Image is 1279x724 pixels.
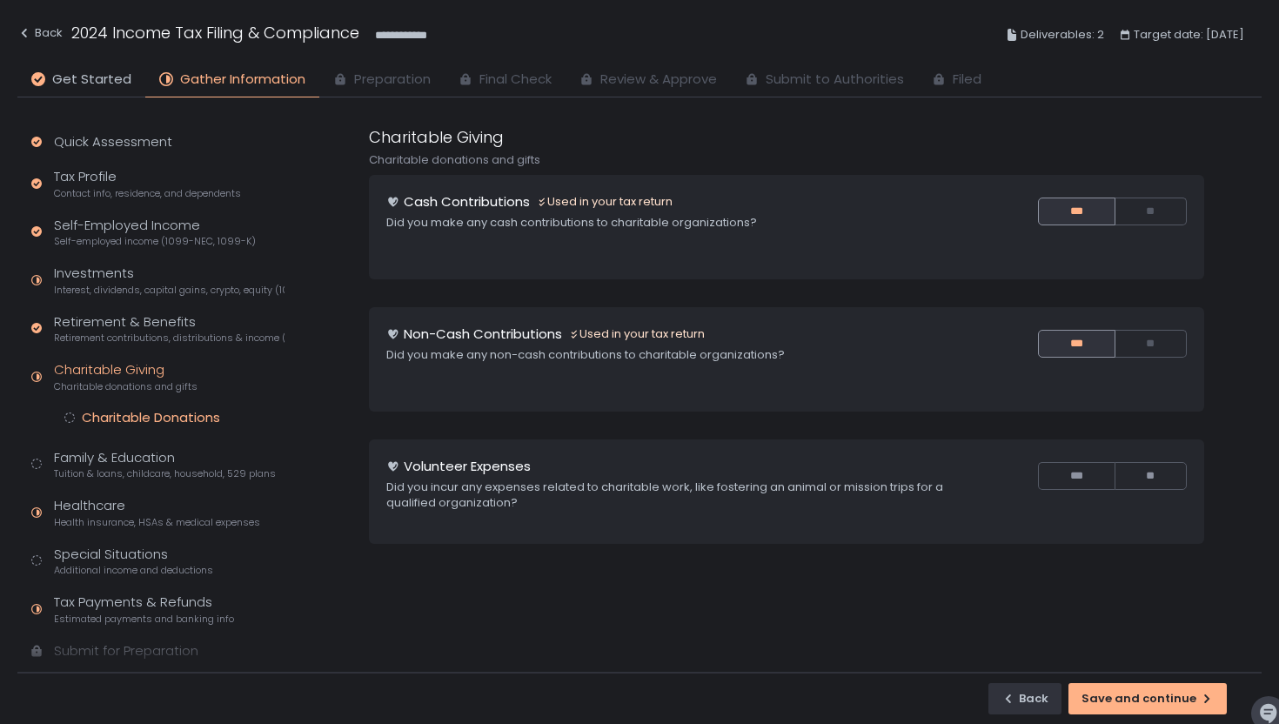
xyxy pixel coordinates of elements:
[54,132,172,152] div: Quick Assessment
[54,187,241,200] span: Contact info, residence, and dependents
[82,409,220,426] div: Charitable Donations
[369,152,1204,168] div: Charitable donations and gifts
[404,325,562,345] h1: Non-Cash Contributions
[953,70,981,90] span: Filed
[54,216,256,249] div: Self-Employed Income
[54,264,285,297] div: Investments
[54,641,198,661] div: Submit for Preparation
[54,235,256,248] span: Self-employed income (1099-NEC, 1099-K)
[54,467,276,480] span: Tuition & loans, childcare, household, 529 plans
[54,312,285,345] div: Retirement & Benefits
[404,457,531,477] h1: Volunteer Expenses
[600,70,717,90] span: Review & Approve
[54,564,213,577] span: Additional income and deductions
[369,125,504,149] h1: Charitable Giving
[479,70,552,90] span: Final Check
[54,284,285,297] span: Interest, dividends, capital gains, crypto, equity (1099s, K-1s)
[988,683,1061,714] button: Back
[54,593,234,626] div: Tax Payments & Refunds
[386,479,968,511] div: Did you incur any expenses related to charitable work, like fostering an animal or mission trips ...
[1068,683,1227,714] button: Save and continue
[54,332,285,345] span: Retirement contributions, distributions & income (1099-R, 5498)
[54,613,234,626] span: Estimated payments and banking info
[54,448,276,481] div: Family & Education
[386,215,968,231] div: Did you make any cash contributions to charitable organizations?
[766,70,904,90] span: Submit to Authorities
[54,380,198,393] span: Charitable donations and gifts
[1001,691,1048,707] div: Back
[180,70,305,90] span: Gather Information
[354,70,431,90] span: Preparation
[1021,24,1104,45] span: Deliverables: 2
[17,23,63,44] div: Back
[54,516,260,529] span: Health insurance, HSAs & medical expenses
[537,194,673,210] div: Used in your tax return
[54,360,198,393] div: Charitable Giving
[71,21,359,44] h1: 2024 Income Tax Filing & Compliance
[1134,24,1244,45] span: Target date: [DATE]
[1081,691,1214,707] div: Save and continue
[386,347,968,363] div: Did you make any non-cash contributions to charitable organizations?
[54,496,260,529] div: Healthcare
[569,326,705,342] div: Used in your tax return
[54,545,213,578] div: Special Situations
[404,192,530,212] h1: Cash Contributions
[54,167,241,200] div: Tax Profile
[17,21,63,50] button: Back
[52,70,131,90] span: Get Started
